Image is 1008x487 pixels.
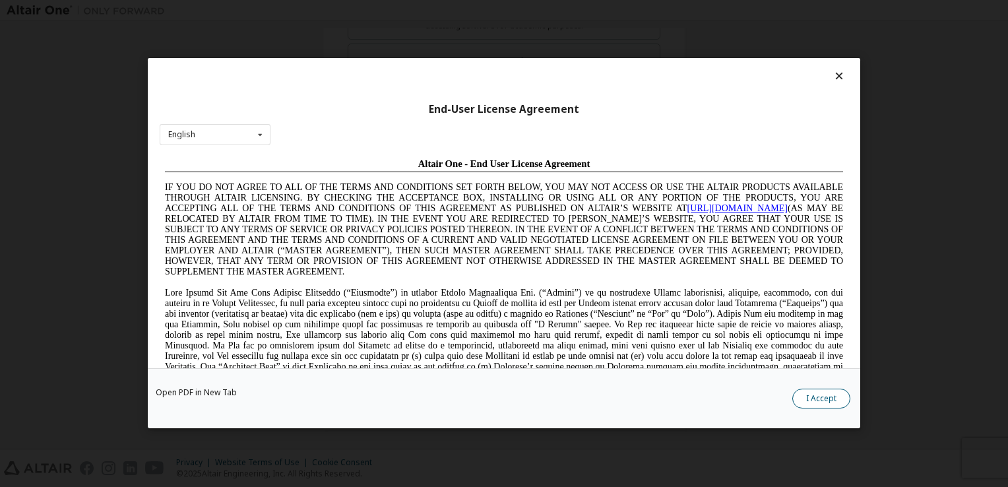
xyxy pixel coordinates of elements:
span: IF YOU DO NOT AGREE TO ALL OF THE TERMS AND CONDITIONS SET FORTH BELOW, YOU MAY NOT ACCESS OR USE... [5,29,683,123]
span: Altair One - End User License Agreement [259,5,431,16]
div: End-User License Agreement [160,103,848,116]
button: I Accept [792,389,850,409]
div: English [168,131,195,139]
a: [URL][DOMAIN_NAME] [528,50,628,60]
span: Lore Ipsumd Sit Ame Cons Adipisc Elitseddo (“Eiusmodte”) in utlabor Etdolo Magnaaliqua Eni. (“Adm... [5,135,683,229]
a: Open PDF in New Tab [156,389,237,397]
